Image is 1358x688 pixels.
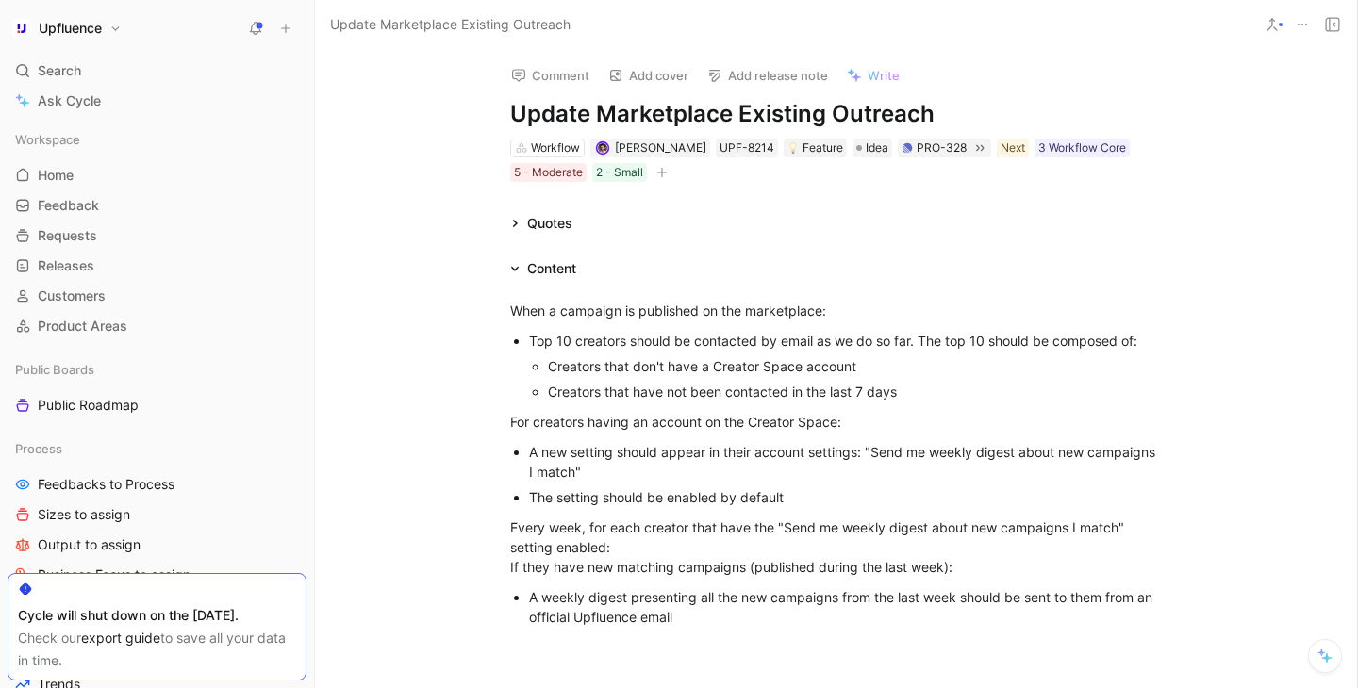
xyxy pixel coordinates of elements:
[8,531,306,559] a: Output to assign
[868,67,900,84] span: Write
[38,90,101,112] span: Ask Cycle
[503,62,598,89] button: Comment
[38,256,94,275] span: Releases
[8,500,306,529] a: Sizes to assign
[1038,139,1126,157] div: 3 Workflow Core
[8,15,126,41] button: UpfluenceUpfluence
[596,163,643,182] div: 2 - Small
[615,140,706,155] span: [PERSON_NAME]
[8,355,306,384] div: Public Boards
[503,212,580,235] div: Quotes
[8,191,306,220] a: Feedback
[38,565,190,584] span: Business Focus to assign
[18,627,296,672] div: Check our to save all your data in time.
[330,13,571,36] span: Update Marketplace Existing Outreach
[15,360,94,379] span: Public Boards
[8,434,306,589] div: ProcessFeedbacks to ProcessSizes to assignOutput to assignBusiness Focus to assign
[8,282,306,310] a: Customers
[18,604,296,627] div: Cycle will shut down on the [DATE].
[38,166,74,185] span: Home
[8,252,306,280] a: Releases
[548,382,1163,401] div: Creators that have not been contacted in the last 7 days
[8,355,306,419] div: Public BoardsPublic Roadmap
[38,505,130,524] span: Sizes to assign
[8,87,306,115] a: Ask Cycle
[527,257,576,280] div: Content
[720,139,774,157] div: UPF-8214
[787,142,799,154] img: 💡
[8,312,306,340] a: Product Areas
[8,57,306,85] div: Search
[8,434,306,463] div: Process
[787,139,843,157] div: Feature
[598,142,608,153] img: avatar
[529,487,1163,507] div: The setting should be enabled by default
[503,257,584,280] div: Content
[917,139,967,157] div: PRO-328
[81,630,160,646] a: export guide
[529,442,1163,482] div: A new setting should appear in their account settings: "Send me weekly digest about new campaigns...
[38,59,81,82] span: Search
[12,19,31,38] img: Upfluence
[510,99,1163,129] h1: Update Marketplace Existing Outreach
[38,535,141,554] span: Output to assign
[529,331,1163,351] div: Top 10 creators should be contacted by email as we do so far. The top 10 should be composed of:
[38,226,97,245] span: Requests
[548,356,1163,376] div: Creators that don't have a Creator Space account
[866,139,888,157] span: Idea
[38,287,106,305] span: Customers
[38,475,174,494] span: Feedbacks to Process
[600,62,697,89] button: Add cover
[784,139,847,157] div: 💡Feature
[527,212,572,235] div: Quotes
[510,412,1163,432] div: For creators having an account on the Creator Space:
[8,161,306,189] a: Home
[529,587,1163,627] div: A weekly digest presenting all the new campaigns from the last week should be sent to them from a...
[38,396,139,415] span: Public Roadmap
[38,317,127,336] span: Product Areas
[1001,139,1025,157] div: Next
[15,439,62,458] span: Process
[38,196,99,215] span: Feedback
[514,163,583,182] div: 5 - Moderate
[531,139,580,157] div: Workflow
[8,125,306,154] div: Workspace
[8,470,306,499] a: Feedbacks to Process
[15,130,80,149] span: Workspace
[39,20,102,37] h1: Upfluence
[8,561,306,589] a: Business Focus to assign
[853,139,892,157] div: Idea
[510,517,1163,577] div: Every week, for each creator that have the "Send me weekly digest about new campaigns I match" se...
[8,221,306,250] a: Requests
[838,62,908,89] button: Write
[510,301,1163,320] div: When a campaign is published on the marketplace:
[8,391,306,419] a: Public Roadmap
[699,62,836,89] button: Add release note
